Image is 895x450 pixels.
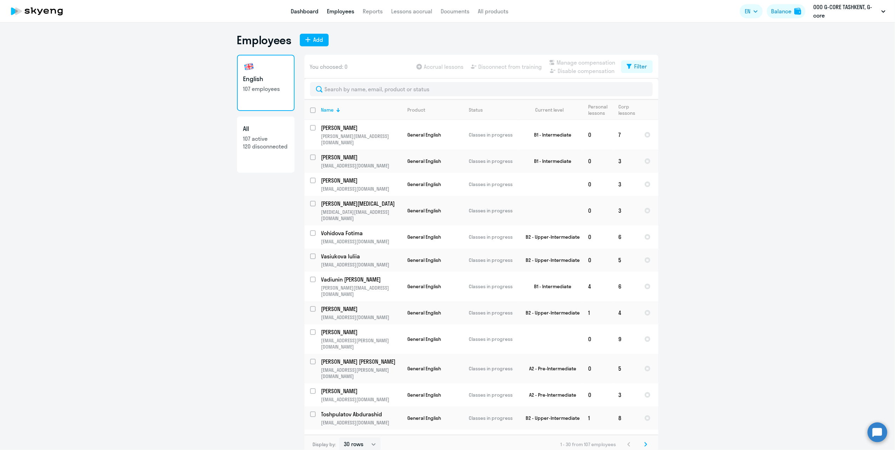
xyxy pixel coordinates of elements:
[469,158,517,164] p: Classes in progress
[518,225,583,249] td: B2 - Upper-Intermediate
[469,207,517,214] p: Classes in progress
[518,272,583,301] td: B1 - Intermediate
[408,132,441,138] span: General English
[583,249,613,272] td: 0
[583,324,613,354] td: 0
[583,173,613,196] td: 0
[583,196,613,225] td: 0
[237,117,295,173] a: All107 active120 disconnected
[441,8,469,15] a: Documents
[321,252,402,260] a: Vasiukova Iuliia
[321,434,401,441] p: Stroikina Sofia
[313,441,336,448] span: Display by:
[408,365,441,372] span: General English
[767,4,805,18] button: Balancebalance
[408,181,441,187] span: General English
[321,419,402,426] p: [EMAIL_ADDRESS][DOMAIN_NAME]
[313,35,323,44] div: Add
[613,272,639,301] td: 6
[794,8,801,15] img: balance
[321,163,402,169] p: [EMAIL_ADDRESS][DOMAIN_NAME]
[243,74,288,84] h3: English
[745,7,750,15] span: EN
[408,257,441,263] span: General English
[613,406,639,430] td: 8
[408,107,463,113] div: Product
[408,234,441,240] span: General English
[613,354,639,383] td: 5
[518,301,583,324] td: B2 - Upper-Intermediate
[469,283,517,290] p: Classes in progress
[523,107,583,113] div: Current level
[535,107,564,113] div: Current level
[321,153,401,161] p: [PERSON_NAME]
[813,3,878,20] p: ООО G-CORE TASHKENT, G-core
[310,62,348,71] span: You choosed: 0
[321,153,402,161] a: [PERSON_NAME]
[321,107,334,113] div: Name
[321,358,402,365] a: [PERSON_NAME] [PERSON_NAME]
[583,383,613,406] td: 0
[321,177,402,184] a: [PERSON_NAME]
[583,354,613,383] td: 0
[408,283,441,290] span: General English
[613,120,639,150] td: 7
[583,406,613,430] td: 1
[321,238,402,245] p: [EMAIL_ADDRESS][DOMAIN_NAME]
[469,107,483,113] div: Status
[619,104,636,116] div: Corp lessons
[469,310,517,316] p: Classes in progress
[613,225,639,249] td: 6
[321,133,402,146] p: [PERSON_NAME][EMAIL_ADDRESS][DOMAIN_NAME]
[321,396,402,403] p: [EMAIL_ADDRESS][DOMAIN_NAME]
[321,200,401,207] p: [PERSON_NAME][MEDICAL_DATA]
[469,415,517,421] p: Classes in progress
[518,249,583,272] td: B2 - Upper-Intermediate
[321,276,401,283] p: Vadiunin [PERSON_NAME]
[621,60,653,73] button: Filter
[321,387,402,395] a: [PERSON_NAME]
[321,337,402,350] p: [EMAIL_ADDRESS][PERSON_NAME][DOMAIN_NAME]
[613,196,639,225] td: 3
[237,55,295,111] a: English107 employees
[469,107,517,113] div: Status
[634,62,647,71] div: Filter
[740,4,763,18] button: EN
[518,150,583,173] td: B1 - Intermediate
[561,441,616,448] span: 1 - 30 from 107 employees
[588,104,613,116] div: Personal lessons
[408,336,441,342] span: General English
[321,410,401,418] p: Toshpulatov Abdurashid
[300,34,329,46] button: Add
[613,249,639,272] td: 5
[771,7,791,15] div: Balance
[613,301,639,324] td: 4
[243,124,288,133] h3: All
[321,314,402,320] p: [EMAIL_ADDRESS][DOMAIN_NAME]
[518,120,583,150] td: B1 - Intermediate
[321,209,402,221] p: [MEDICAL_DATA][EMAIL_ADDRESS][DOMAIN_NAME]
[310,82,653,96] input: Search by name, email, product or status
[588,104,608,116] div: Personal lessons
[321,358,401,365] p: [PERSON_NAME] [PERSON_NAME]
[613,173,639,196] td: 3
[583,272,613,301] td: 4
[327,8,354,15] a: Employees
[321,276,402,283] a: Vadiunin [PERSON_NAME]
[408,392,441,398] span: General English
[391,8,432,15] a: Lessons accrual
[321,328,401,336] p: [PERSON_NAME]
[321,387,401,395] p: [PERSON_NAME]
[408,310,441,316] span: General English
[583,225,613,249] td: 0
[321,177,401,184] p: [PERSON_NAME]
[321,367,402,379] p: [EMAIL_ADDRESS][PERSON_NAME][DOMAIN_NAME]
[469,336,517,342] p: Classes in progress
[321,328,402,336] a: [PERSON_NAME]
[408,415,441,421] span: General English
[321,305,401,313] p: [PERSON_NAME]
[243,85,288,93] p: 107 employees
[613,324,639,354] td: 9
[321,229,401,237] p: Vohidova Fotima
